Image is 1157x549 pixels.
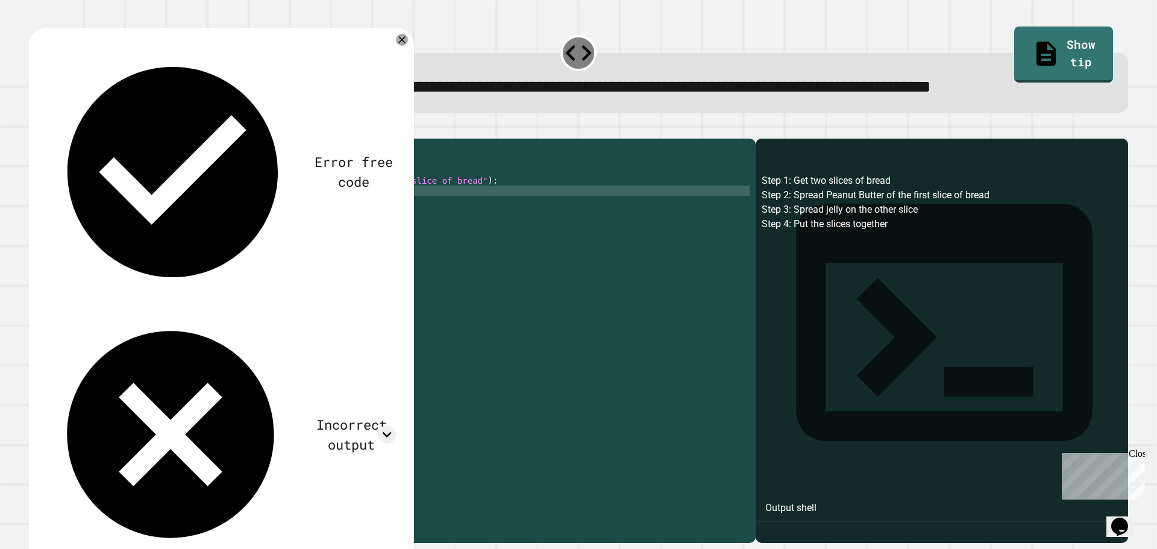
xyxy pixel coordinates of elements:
div: Chat with us now!Close [5,5,83,77]
div: Incorrect output [307,415,396,454]
iframe: chat widget [1106,501,1145,537]
a: Show tip [1014,27,1112,82]
div: Error free code [311,152,396,192]
div: Step 1: Get two slices of bread Step 2: Spread Peanut Butter of the first slice of bread Step 3: ... [762,174,1122,543]
iframe: chat widget [1057,448,1145,500]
